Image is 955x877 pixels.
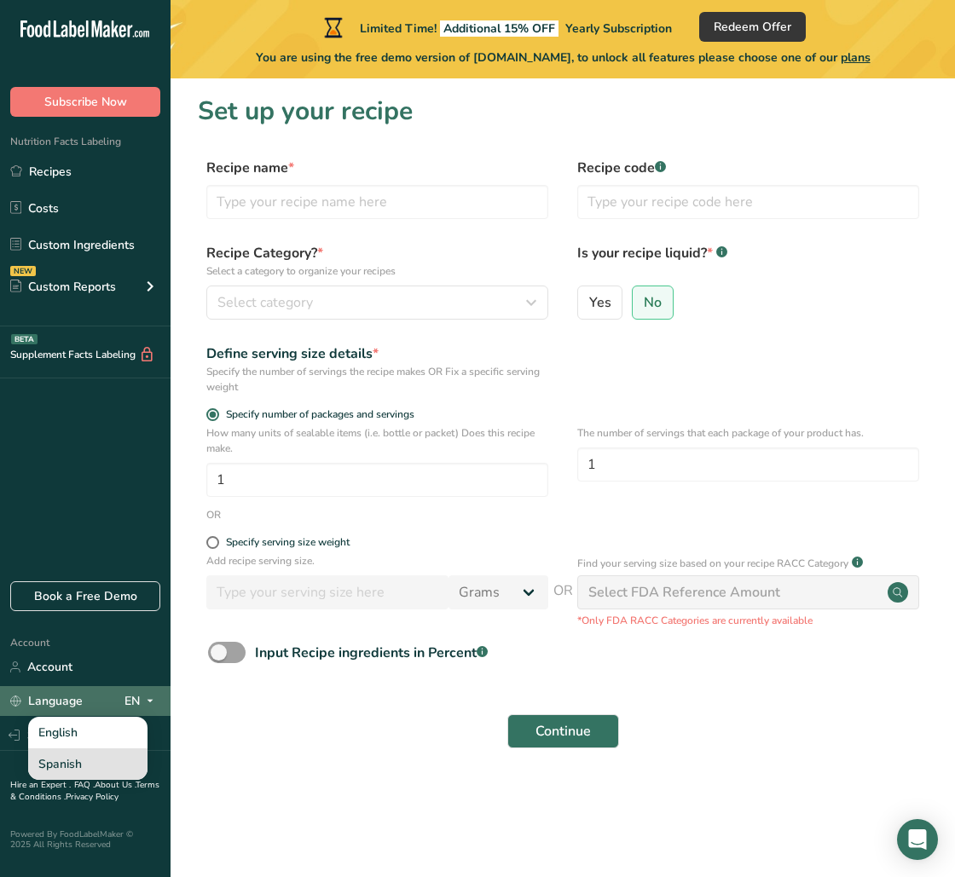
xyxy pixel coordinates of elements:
[198,92,928,130] h1: Set up your recipe
[206,243,548,279] label: Recipe Category?
[577,243,919,279] label: Is your recipe liquid?
[577,185,919,219] input: Type your recipe code here
[44,93,127,111] span: Subscribe Now
[74,779,95,791] a: FAQ .
[577,425,919,441] p: The number of servings that each package of your product has.
[321,17,672,38] div: Limited Time!
[553,580,573,628] span: OR
[256,49,871,66] span: You are using the free demo version of [DOMAIN_NAME], to unlock all features please choose one of...
[577,613,919,628] p: *Only FDA RACC Categories are currently available
[206,286,548,320] button: Select category
[28,748,148,780] div: Spanish
[206,575,449,609] input: Type your serving size here
[10,686,83,716] a: Language
[897,819,938,860] div: Open Intercom Messenger
[535,721,591,741] span: Continue
[644,294,662,311] span: No
[28,717,148,748] div: English
[206,263,548,279] p: Select a category to organize your recipes
[206,364,548,395] div: Specify the number of servings the recipe makes OR Fix a specific serving weight
[11,334,38,344] div: BETA
[10,829,160,850] div: Powered By FoodLabelMaker © 2025 All Rights Reserved
[206,425,548,456] p: How many units of sealable items (i.e. bottle or packet) Does this recipe make.
[10,581,160,611] a: Book a Free Demo
[206,185,548,219] input: Type your recipe name here
[95,779,136,791] a: About Us .
[206,507,221,522] div: OR
[699,12,806,42] button: Redeem Offer
[588,582,780,603] div: Select FDA Reference Amount
[10,266,36,276] div: NEW
[206,553,548,568] p: Add recipe serving size.
[565,20,672,37] span: Yearly Subscription
[206,343,548,364] div: Define serving size details
[841,49,871,66] span: plans
[226,536,350,549] div: Specify serving size weight
[217,292,313,313] span: Select category
[577,556,848,571] p: Find your serving size based on your recipe RACC Category
[507,714,619,748] button: Continue
[714,18,791,36] span: Redeem Offer
[10,779,71,791] a: Hire an Expert .
[577,158,919,178] label: Recipe code
[219,408,414,421] span: Specify number of packages and servings
[10,278,116,296] div: Custom Reports
[10,779,159,803] a: Terms & Conditions .
[124,691,160,712] div: EN
[589,294,611,311] span: Yes
[10,87,160,117] button: Subscribe Now
[255,643,488,663] div: Input Recipe ingredients in Percent
[206,158,548,178] label: Recipe name
[66,791,119,803] a: Privacy Policy
[440,20,559,37] span: Additional 15% OFF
